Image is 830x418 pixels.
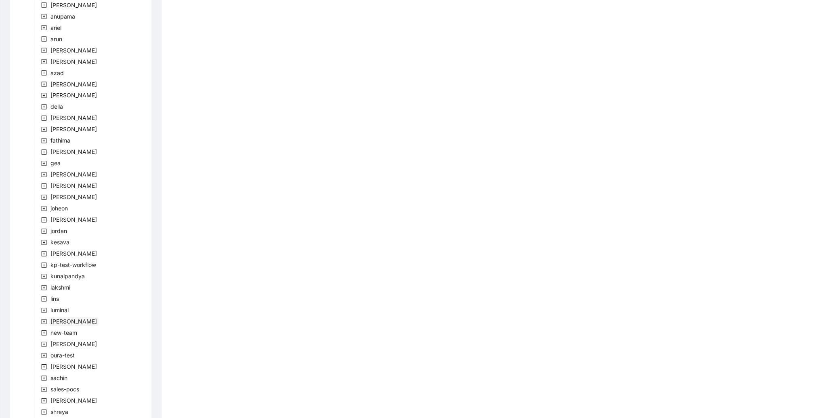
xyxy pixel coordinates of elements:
span: oura-test [50,352,75,359]
span: plus-square [41,48,47,53]
span: [PERSON_NAME] [50,47,97,54]
span: [PERSON_NAME] [50,126,97,133]
span: plus-square [41,285,47,291]
span: [PERSON_NAME] [50,183,97,189]
span: azad [50,69,64,76]
span: arun [49,34,64,44]
span: ariel [50,24,61,31]
span: plus-square [41,172,47,178]
span: plus-square [41,2,47,8]
span: sales-pocs [50,386,79,393]
span: oura-test [49,351,76,361]
span: shreya [49,407,70,417]
span: ariel [49,23,63,33]
span: ashmeet [49,57,99,67]
span: plus-square [41,398,47,404]
span: plus-square [41,161,47,166]
span: plus-square [41,296,47,302]
span: plus-square [41,274,47,279]
span: dmitriy [49,113,99,123]
span: plus-square [41,229,47,234]
span: arun [50,36,62,42]
span: plus-square [41,59,47,65]
span: [PERSON_NAME] [50,341,97,348]
span: anupama [50,13,75,20]
span: lins [50,296,59,302]
span: della [50,103,63,110]
span: plus-square [41,149,47,155]
span: kp-test-workflow [50,262,96,269]
span: [PERSON_NAME] [50,363,97,370]
span: anupama [49,12,77,21]
span: luminai [49,306,70,315]
span: kunalpandya [50,273,85,280]
span: plus-square [41,127,47,132]
span: plus-square [41,217,47,223]
span: kevin [49,249,99,259]
span: arundhati [49,46,99,55]
span: plus-square [41,104,47,110]
span: new-team [50,330,77,336]
span: plus-square [41,308,47,313]
span: shreya [50,409,68,416]
span: [PERSON_NAME] [50,216,97,223]
span: joheon [50,205,68,212]
span: plus-square [41,14,47,19]
span: plus-square [41,364,47,370]
span: emil [49,125,99,134]
span: sachin [49,374,69,383]
span: plus-square [41,183,47,189]
span: plus-square [41,70,47,76]
span: plus-square [41,263,47,268]
span: shawn [49,396,99,406]
span: lins [49,294,61,304]
span: [PERSON_NAME] [50,2,97,8]
span: plus-square [41,195,47,200]
span: [PERSON_NAME] [50,92,97,99]
span: plus-square [41,330,47,336]
span: plus-square [41,319,47,325]
span: gea [50,160,61,167]
span: antony [49,0,99,10]
span: basim [49,80,99,89]
span: nivia [49,340,99,349]
span: [PERSON_NAME] [50,250,97,257]
span: plus-square [41,342,47,347]
span: monisha [49,317,99,327]
span: sales-pocs [49,385,81,395]
span: fathima [50,137,70,144]
span: ilya [49,170,99,180]
span: kesava [50,239,69,246]
span: [PERSON_NAME] [50,397,97,404]
span: plus-square [41,206,47,212]
span: lakshmi [50,284,70,291]
span: plus-square [41,25,47,31]
span: plus-square [41,376,47,381]
span: plus-square [41,93,47,99]
span: plus-square [41,251,47,257]
span: [PERSON_NAME] [50,149,97,155]
span: della [49,102,65,112]
span: fayaz [49,147,99,157]
span: [PERSON_NAME] [50,115,97,122]
span: plus-square [41,240,47,246]
span: joheon [49,204,69,214]
span: [PERSON_NAME] [50,194,97,201]
span: [PERSON_NAME] [50,318,97,325]
span: jishnu [49,193,99,202]
span: [PERSON_NAME] [50,58,97,65]
span: plus-square [41,82,47,87]
span: new-team [49,328,79,338]
span: azad [49,68,65,78]
span: plus-square [41,138,47,144]
span: plus-square [41,387,47,393]
span: jonathan [49,215,99,225]
span: sachin [50,375,67,382]
span: kesava [49,238,71,248]
span: jordan [50,228,67,235]
span: [PERSON_NAME] [50,81,97,88]
span: gea [49,159,62,168]
span: jenie [49,181,99,191]
span: brian [49,91,99,101]
span: plus-square [41,410,47,415]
